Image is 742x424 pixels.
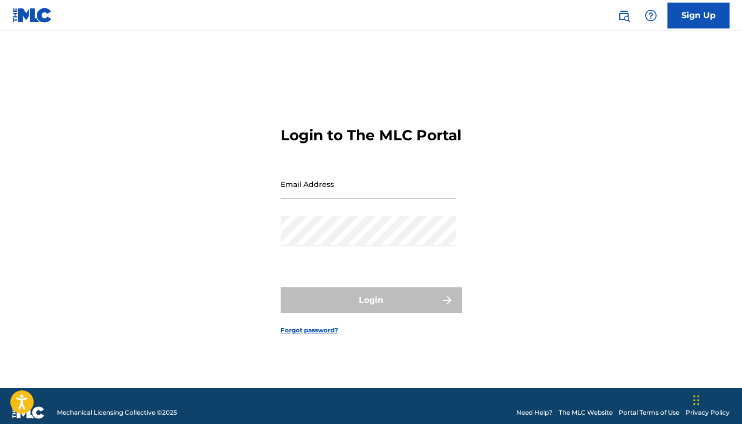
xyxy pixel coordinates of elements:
a: Privacy Policy [686,408,730,417]
iframe: Chat Widget [690,374,742,424]
div: Help [641,5,661,26]
a: The MLC Website [559,408,613,417]
a: Forgot password? [281,326,338,335]
a: Sign Up [667,3,730,28]
a: Portal Terms of Use [619,408,679,417]
a: Need Help? [516,408,552,417]
img: search [618,9,630,22]
span: Mechanical Licensing Collective © 2025 [57,408,177,417]
img: logo [12,406,45,419]
img: help [645,9,657,22]
h3: Login to The MLC Portal [281,126,461,144]
div: Drag [693,385,700,416]
a: Public Search [614,5,634,26]
img: MLC Logo [12,8,52,23]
